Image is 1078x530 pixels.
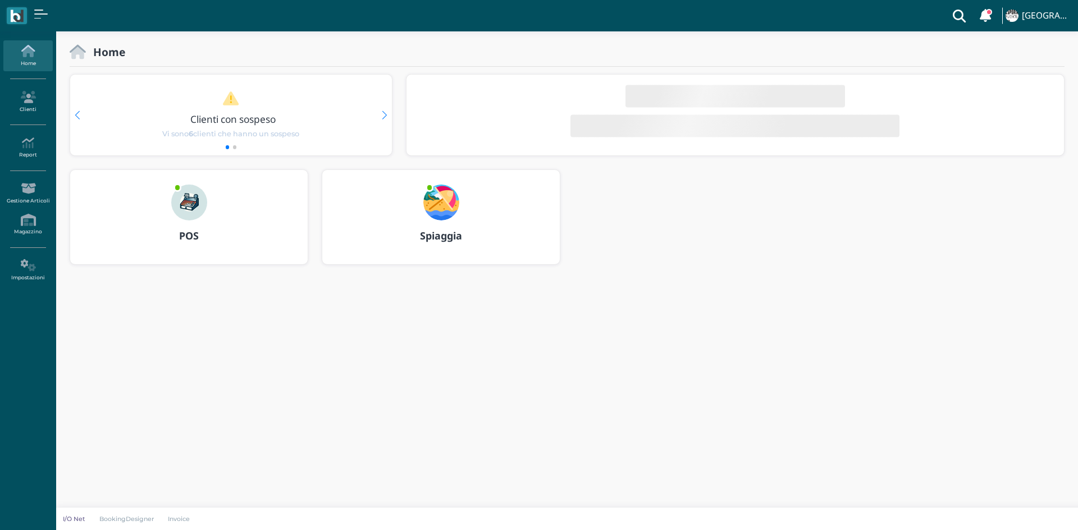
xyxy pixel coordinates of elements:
div: Previous slide [75,111,80,119]
span: Vi sono clienti che hanno un sospeso [162,128,299,139]
a: ... [GEOGRAPHIC_DATA] [1004,2,1071,29]
h4: [GEOGRAPHIC_DATA] [1022,11,1071,21]
a: ... POS [70,169,308,278]
a: Home [3,40,52,71]
a: Impostazioni [3,255,52,285]
img: logo [10,10,23,22]
a: Gestione Articoli [3,178,52,209]
b: 6 [189,130,193,138]
img: ... [171,185,207,220]
h3: Clienti con sospeso [94,114,372,125]
h2: Home [86,46,125,58]
img: ... [1006,10,1018,22]
a: Magazzino [3,209,52,240]
b: Spiaggia [420,229,462,242]
a: Report [3,132,52,163]
iframe: Help widget launcher [998,495,1068,520]
div: 1 / 2 [70,75,392,155]
a: Clienti con sospeso Vi sono6clienti che hanno un sospeso [92,91,370,139]
div: Next slide [382,111,387,119]
a: ... Spiaggia [322,169,560,278]
a: Clienti [3,86,52,117]
img: ... [423,185,459,220]
b: POS [179,229,199,242]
